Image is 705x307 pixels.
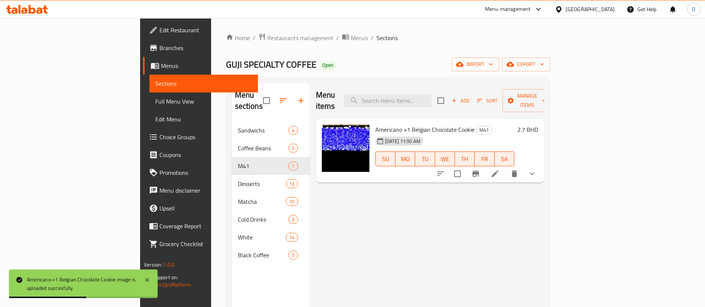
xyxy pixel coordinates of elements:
[455,151,475,166] button: TH
[143,146,258,164] a: Coupons
[143,199,258,217] a: Upsell
[161,61,252,70] span: Menus
[457,60,493,69] span: import
[495,151,514,166] button: SA
[379,154,392,164] span: SU
[472,95,502,107] span: Sort items
[159,150,252,159] span: Coupons
[143,128,258,146] a: Choice Groups
[238,144,289,153] span: Coffee Beans
[226,56,316,73] span: GUJI SPECIALTY COFFEE
[517,124,538,135] h6: 2.7 BHD
[289,216,297,223] span: 3
[319,62,336,68] span: Open
[288,144,298,153] div: items
[232,139,310,157] div: Coffee Beans2
[232,121,310,139] div: Sandwichs4
[433,93,449,108] span: Select section
[435,151,455,166] button: WE
[458,154,472,164] span: TH
[27,275,137,292] div: Americano +1 Belgian Chocolate Cookie image is uploaded succesfully
[238,179,286,188] span: Desserts
[336,33,339,42] li: /
[432,165,450,183] button: sort-choices
[508,60,544,69] span: export
[344,94,431,107] input: search
[238,233,286,242] span: White
[316,89,335,112] h2: Menu items
[289,145,297,152] span: 2
[477,97,498,105] span: Sort
[450,166,465,182] span: Select to update
[342,33,368,43] a: Menus
[319,61,336,70] div: Open
[159,186,252,195] span: Menu disclaimer
[143,235,258,253] a: Grocery Checklist
[286,197,298,206] div: items
[322,124,369,172] img: Americano +1 Belgian Chocolate Cookie
[286,234,297,241] span: 14
[528,169,537,178] svg: Show Choices
[159,133,252,141] span: Choice Groups
[498,154,511,164] span: SA
[149,75,258,92] a: Sections
[375,151,395,166] button: SU
[478,154,491,164] span: FR
[351,33,368,42] span: Menus
[259,93,274,108] span: Select all sections
[232,175,310,193] div: Desserts13
[505,165,523,183] button: delete
[238,126,289,135] span: Sandwichs
[292,92,310,110] button: Add section
[238,215,289,224] span: Cold Drinks
[144,280,191,290] a: Support.OpsPlatform
[375,124,475,135] span: Americano +1 Belgian Chocolate Cookie
[143,182,258,199] a: Menu disclaimer
[415,151,435,166] button: TU
[232,118,310,267] nav: Menu sections
[449,95,472,107] button: Add
[155,115,252,124] span: Edit Menu
[438,154,452,164] span: WE
[159,222,252,231] span: Coverage Report
[163,260,175,270] span: 1.0.0
[274,92,292,110] span: Sort sections
[502,89,552,112] button: Manage items
[286,233,298,242] div: items
[485,5,531,14] div: Menu-management
[467,165,485,183] button: Branch-specific-item
[143,21,258,39] a: Edit Restaurant
[238,161,289,170] span: M41
[566,5,615,13] div: [GEOGRAPHIC_DATA]
[289,127,297,134] span: 4
[376,33,398,42] span: Sections
[288,126,298,135] div: items
[288,161,298,170] div: items
[232,193,310,210] div: Matcha10
[238,197,286,206] span: Matcha
[144,260,162,270] span: Version:
[267,33,333,42] span: Restaurants management
[155,97,252,106] span: Full Menu View
[155,79,252,88] span: Sections
[382,138,423,145] span: [DATE] 11:50 AM
[143,217,258,235] a: Coverage Report
[288,215,298,224] div: items
[286,198,297,205] span: 10
[289,163,297,170] span: 1
[418,154,432,164] span: TU
[395,151,415,166] button: MO
[159,26,252,35] span: Edit Restaurant
[143,57,258,75] a: Menus
[475,95,499,107] button: Sort
[238,251,289,259] span: Black Coffee
[286,179,298,188] div: items
[502,58,550,71] button: export
[149,110,258,128] a: Edit Menu
[450,97,470,105] span: Add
